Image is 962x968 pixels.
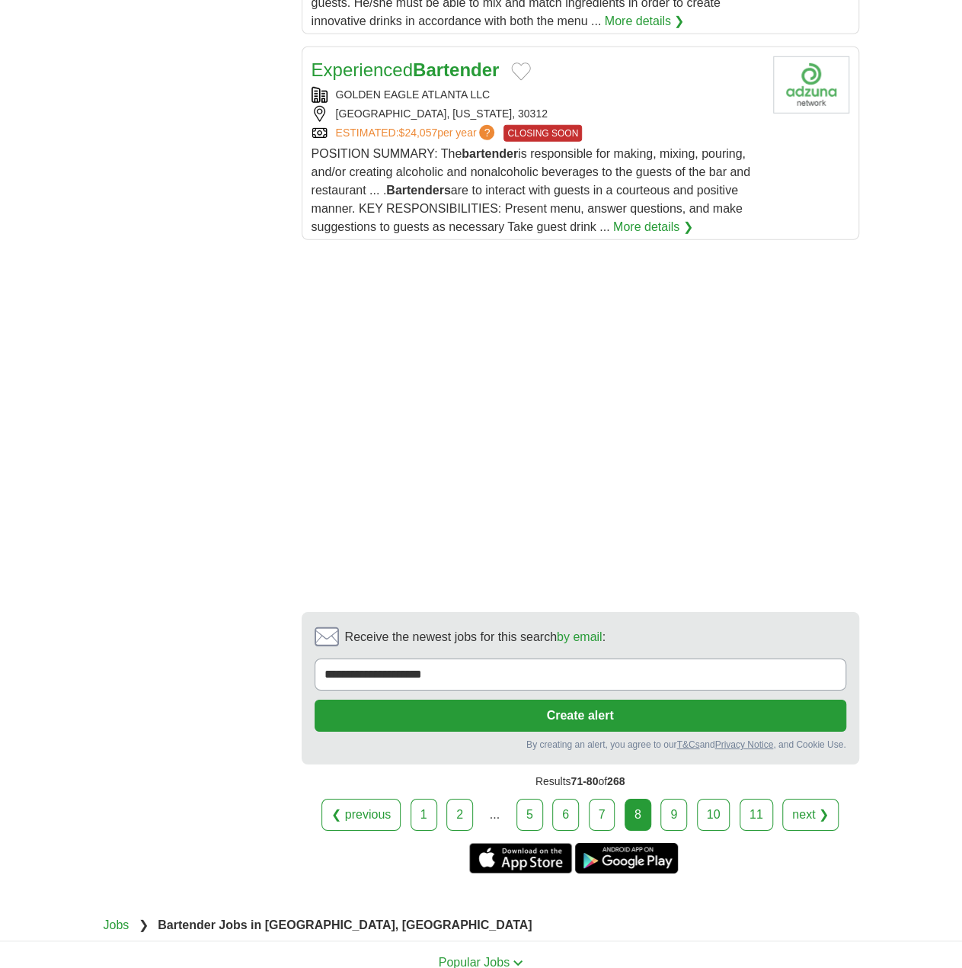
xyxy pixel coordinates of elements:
img: Company logo [773,56,849,114]
span: POSITION SUMMARY: The is responsible for making, mixing, pouring, and/or creating alcoholic and n... [312,147,750,233]
a: Jobs [104,918,129,931]
a: 9 [660,799,687,831]
a: by email [557,630,602,643]
a: More details ❯ [613,218,693,236]
a: next ❯ [782,799,839,831]
div: [GEOGRAPHIC_DATA], [US_STATE], 30312 [312,106,761,122]
strong: Bartender Jobs in [GEOGRAPHIC_DATA], [GEOGRAPHIC_DATA] [158,918,532,931]
div: By creating an alert, you agree to our and , and Cookie Use. [315,738,846,752]
a: 1 [411,799,437,831]
span: ? [479,125,494,140]
strong: Bartenders [386,184,450,197]
a: 7 [589,799,615,831]
a: Privacy Notice [714,739,773,750]
a: 6 [552,799,579,831]
strong: Bartender [413,59,499,80]
a: 2 [446,799,473,831]
a: T&Cs [676,739,699,750]
div: ... [479,800,510,830]
span: ❯ [139,918,149,931]
button: Add to favorite jobs [511,63,531,81]
strong: bartender [462,147,518,160]
a: More details ❯ [605,12,685,30]
iframe: Ads by Google [302,252,859,600]
button: Create alert [315,700,846,732]
span: Receive the newest jobs for this search : [345,628,606,646]
a: Get the iPhone app [469,843,572,873]
img: toggle icon [513,960,523,966]
a: ESTIMATED:$24,057per year? [336,125,498,142]
a: 5 [516,799,543,831]
a: 11 [740,799,773,831]
div: 8 [625,799,651,831]
span: 268 [607,775,625,787]
span: CLOSING SOON [503,125,582,142]
a: ExperiencedBartender [312,59,500,80]
span: 71-80 [570,775,598,787]
span: $24,057 [398,127,437,139]
a: 10 [697,799,730,831]
div: Results of [302,764,859,799]
div: GOLDEN EAGLE ATLANTA LLC [312,87,761,103]
a: Get the Android app [575,843,678,873]
a: ❮ previous [321,799,401,831]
